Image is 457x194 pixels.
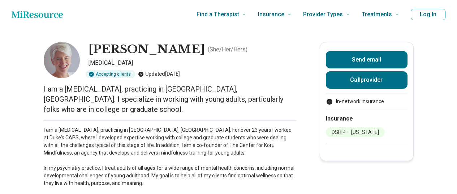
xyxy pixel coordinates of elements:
span: Treatments [362,9,392,20]
h1: [PERSON_NAME] [89,42,205,57]
div: Updated [DATE] [138,70,180,78]
div: Accepting clients [86,70,135,78]
li: In-network insurance [326,98,408,105]
h2: Insurance [326,114,408,123]
li: DSHIP – [US_STATE] [326,127,385,137]
img: Holly Rogers, Psychiatrist [44,42,80,78]
p: ( She/Her/Hers ) [208,45,247,54]
button: Callprovider [326,71,408,89]
button: Send email [326,51,408,68]
span: Provider Types [303,9,343,20]
span: Find a Therapist [197,9,239,20]
span: Insurance [258,9,284,20]
p: I am a [MEDICAL_DATA], practicing in [GEOGRAPHIC_DATA], [GEOGRAPHIC_DATA]. I specialize in workin... [44,84,297,114]
button: Log In [411,9,445,20]
ul: Payment options [326,98,408,105]
p: [MEDICAL_DATA] [89,59,297,67]
a: Home page [12,7,63,22]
